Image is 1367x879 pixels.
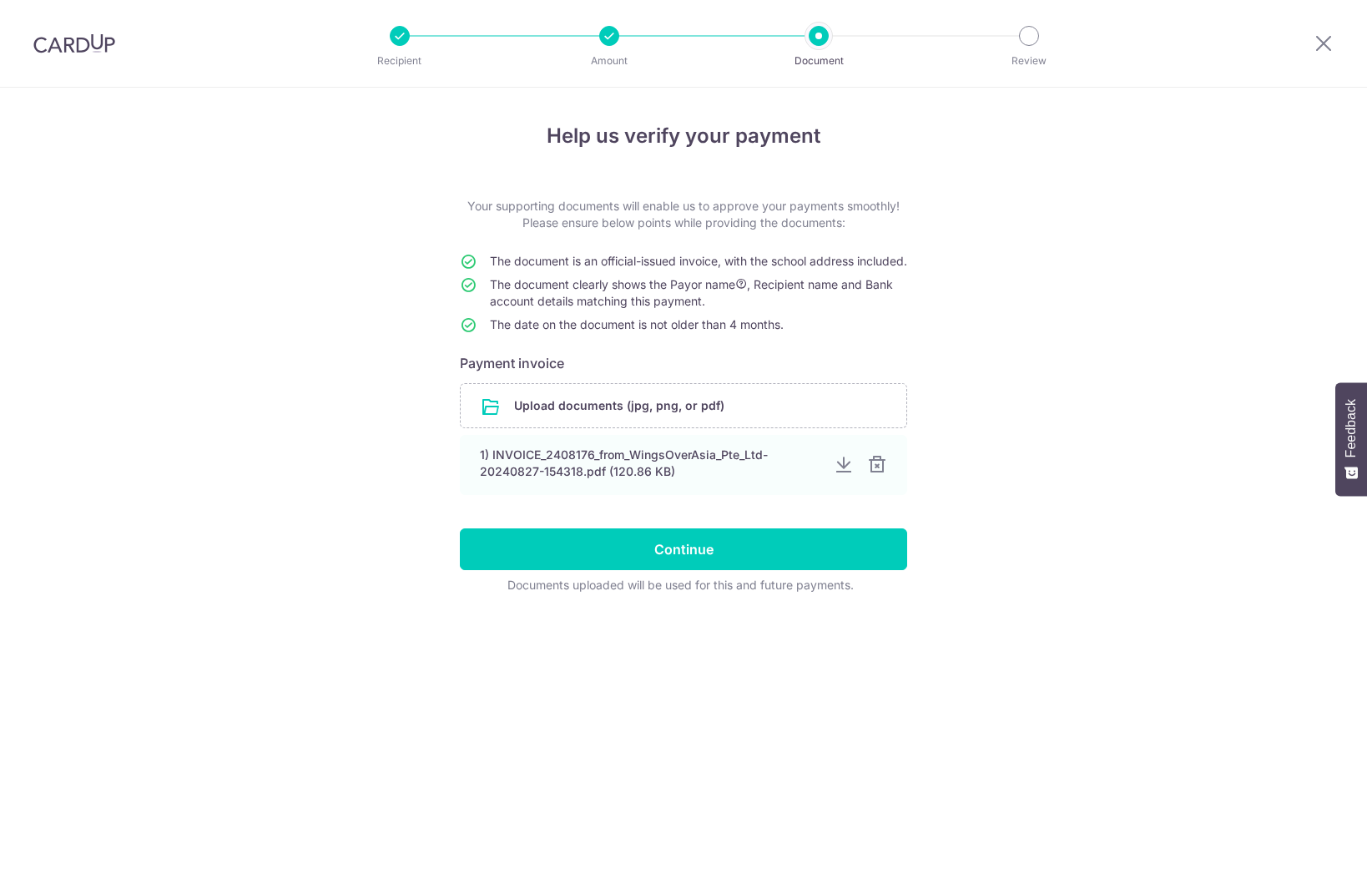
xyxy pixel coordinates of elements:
[460,577,900,594] div: Documents uploaded will be used for this and future payments.
[460,383,907,428] div: Upload documents (jpg, png, or pdf)
[460,198,907,231] p: Your supporting documents will enable us to approve your payments smoothly! Please ensure below p...
[460,353,907,373] h6: Payment invoice
[338,53,462,69] p: Recipient
[967,53,1091,69] p: Review
[460,121,907,151] h4: Help us verify your payment
[490,277,893,308] span: The document clearly shows the Payor name , Recipient name and Bank account details matching this...
[490,317,784,331] span: The date on the document is not older than 4 months.
[460,528,907,570] input: Continue
[1344,399,1359,457] span: Feedback
[480,447,820,480] div: 1) INVOICE_2408176_from_WingsOverAsia_Pte_Ltd-20240827-154318.pdf (120.86 KB)
[1335,382,1367,496] button: Feedback - Show survey
[490,254,907,268] span: The document is an official-issued invoice, with the school address included.
[757,53,880,69] p: Document
[547,53,671,69] p: Amount
[33,33,115,53] img: CardUp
